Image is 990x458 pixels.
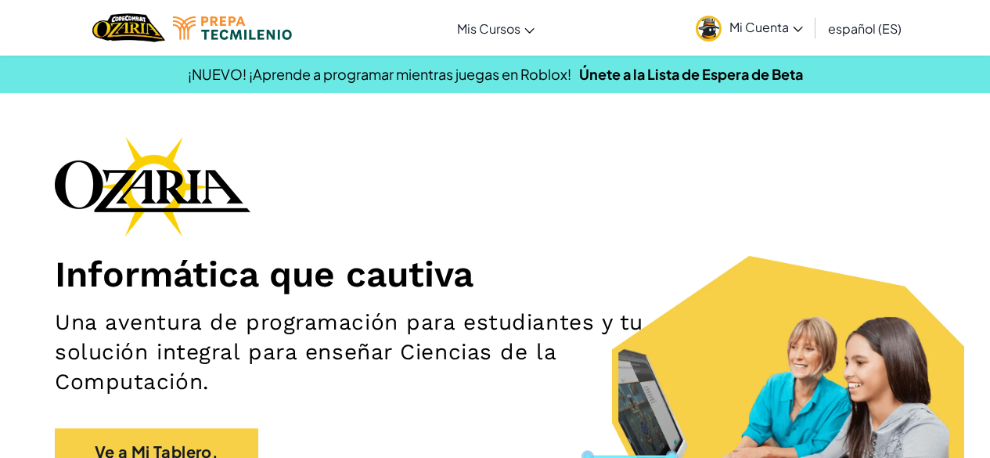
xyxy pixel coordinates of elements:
span: Mis Cursos [457,20,520,37]
img: Home [92,12,165,44]
img: avatar [696,16,722,41]
h1: Informática que cautiva [55,252,935,296]
span: español (ES) [828,20,902,37]
span: Mi Cuenta [729,19,803,35]
a: Mi Cuenta [688,3,811,52]
img: Ozaria branding logo [55,136,250,236]
span: ¡NUEVO! ¡Aprende a programar mientras juegas en Roblox! [188,65,571,83]
a: Ozaria by CodeCombat logo [92,12,165,44]
a: Únete a la Lista de Espera de Beta [579,65,803,83]
a: español (ES) [820,7,909,49]
a: Mis Cursos [449,7,542,49]
img: Tecmilenio logo [173,16,292,40]
h2: Una aventura de programación para estudiantes y tu solución integral para enseñar Ciencias de la ... [55,308,645,397]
